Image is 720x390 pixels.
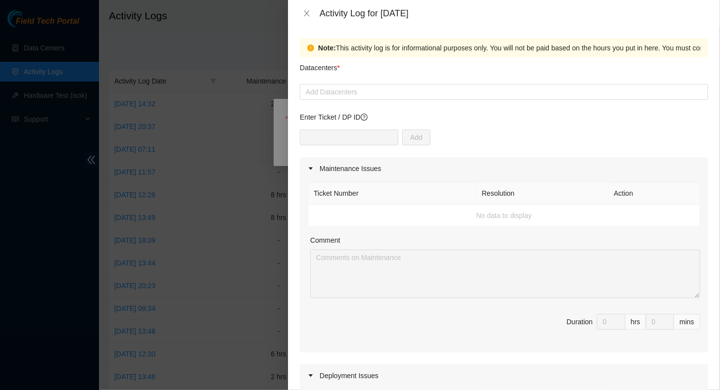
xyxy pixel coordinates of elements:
span: question-circle [361,114,368,121]
span: close [303,9,311,17]
th: Ticket Number [308,182,477,205]
td: No data to display [308,205,700,227]
textarea: Comment [310,250,700,298]
div: Activity Log for [DATE] [320,8,708,19]
strong: Note: [318,43,336,53]
th: Action [609,182,700,205]
div: Deployment Issues [300,364,708,387]
button: Add [402,130,431,145]
span: exclamation-circle [307,44,314,51]
div: hrs [625,314,646,330]
button: Close [300,9,314,18]
div: Duration [567,316,593,327]
div: mins [674,314,700,330]
label: Comment [310,235,340,246]
span: caret-right [308,373,314,379]
p: Enter Ticket / DP ID [300,112,708,123]
div: Maintenance Issues [300,157,708,180]
span: caret-right [308,166,314,172]
th: Resolution [477,182,609,205]
p: Datacenters [300,57,340,73]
